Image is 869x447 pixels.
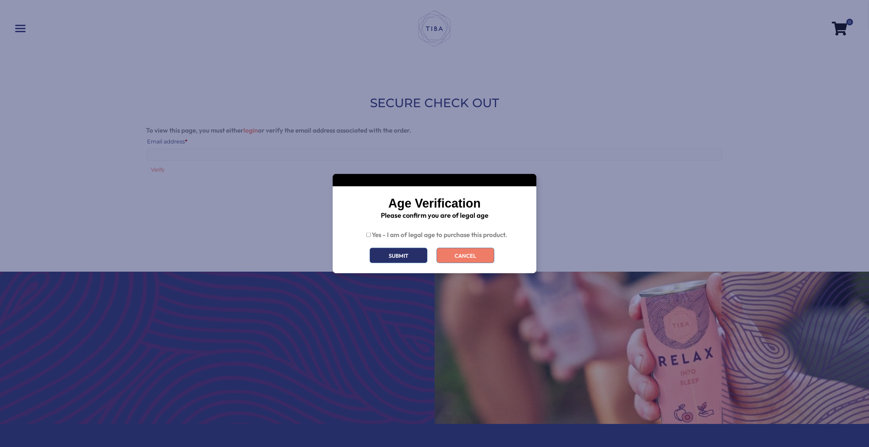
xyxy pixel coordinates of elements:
h2: Age Verification [343,197,526,210]
p: Please confirm you are of legal age [343,210,526,220]
a: Cancel [431,248,499,263]
button: Cancel [437,248,494,263]
span: Yes - I am of legal age to purchase this product. [372,231,507,239]
button: Submit [370,248,427,263]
